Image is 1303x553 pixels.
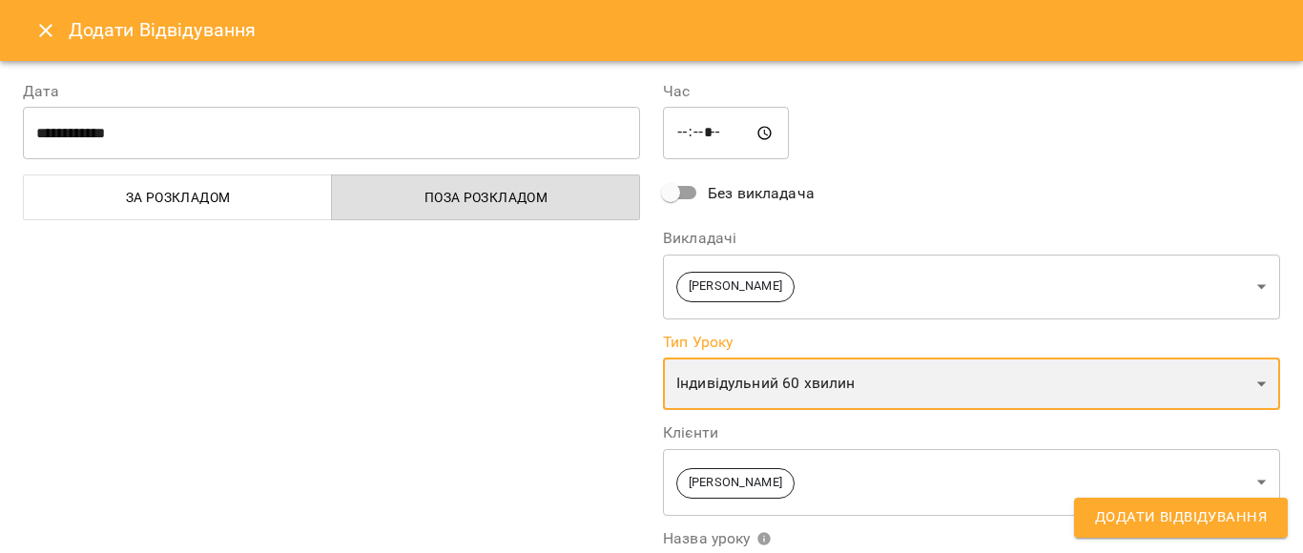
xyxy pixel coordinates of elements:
div: Індивідульний 60 хвилин [663,358,1280,411]
h6: Додати Відвідування [69,15,257,45]
span: Додати Відвідування [1095,505,1267,530]
button: Close [23,8,69,53]
div: [PERSON_NAME] [663,448,1280,516]
button: За розкладом [23,174,332,220]
button: Поза розкладом [331,174,640,220]
span: Назва уроку [663,531,772,546]
span: [PERSON_NAME] [677,474,794,492]
span: Поза розкладом [343,186,629,209]
span: Без викладача [708,182,815,205]
button: Додати Відвідування [1074,498,1288,538]
label: Тип Уроку [663,335,1280,350]
label: Дата [23,84,640,99]
span: [PERSON_NAME] [677,277,794,296]
svg: Вкажіть назву уроку або виберіть клієнтів [756,531,772,546]
label: Викладачі [663,231,1280,246]
label: Час [663,84,1280,99]
label: Клієнти [663,425,1280,440]
span: За розкладом [35,186,321,209]
div: [PERSON_NAME] [663,254,1280,319]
